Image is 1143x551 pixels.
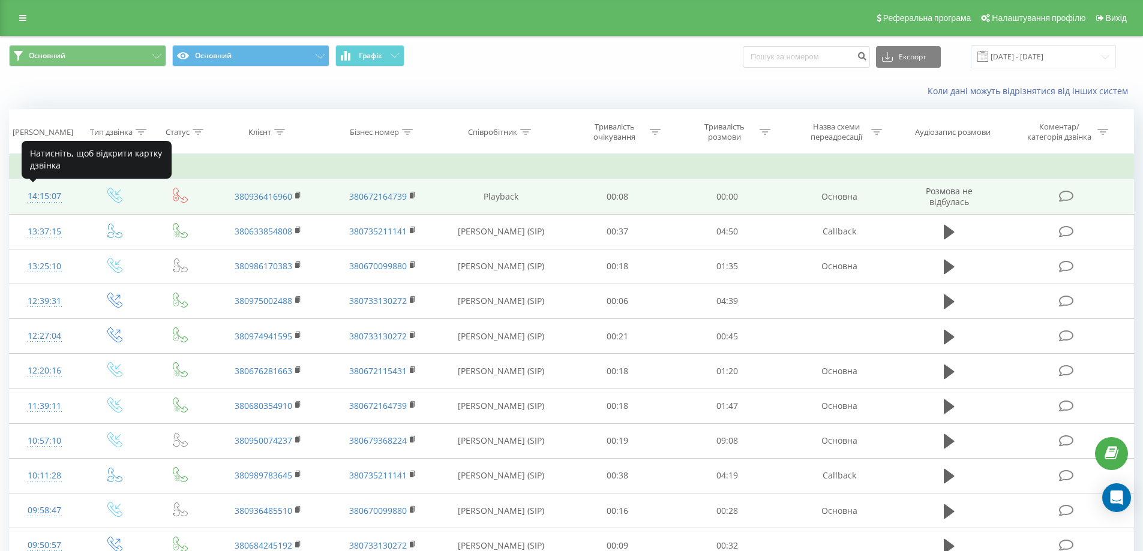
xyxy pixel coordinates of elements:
[804,122,868,142] div: Назва схеми переадресації
[440,284,563,318] td: [PERSON_NAME] (SIP)
[440,319,563,354] td: [PERSON_NAME] (SIP)
[692,122,757,142] div: Тривалість розмови
[563,284,673,318] td: 00:06
[673,493,782,528] td: 00:28
[235,330,292,342] a: 380974941595
[235,365,292,377] a: 380676281663
[13,127,73,137] div: [PERSON_NAME]
[349,540,407,551] a: 380733130272
[563,179,673,214] td: 00:08
[29,51,65,61] span: Основний
[673,179,782,214] td: 00:00
[349,435,407,446] a: 380679368224
[782,214,896,249] td: Callback
[928,85,1134,97] a: Коли дані можуть відрізнятися вiд інших систем
[743,46,870,68] input: Пошук за номером
[1102,483,1131,512] div: Open Intercom Messenger
[583,122,647,142] div: Тривалість очікування
[782,179,896,214] td: Основна
[22,464,68,487] div: 10:11:28
[349,505,407,516] a: 380670099880
[235,295,292,306] a: 380975002488
[22,290,68,313] div: 12:39:31
[673,389,782,423] td: 01:47
[22,220,68,243] div: 13:37:15
[440,354,563,389] td: [PERSON_NAME] (SIP)
[992,13,1085,23] span: Налаштування профілю
[563,319,673,354] td: 00:21
[235,225,292,237] a: 380633854808
[563,354,673,389] td: 00:18
[349,191,407,202] a: 380672164739
[349,225,407,237] a: 380735211141
[782,249,896,284] td: Основна
[673,458,782,493] td: 04:19
[673,249,782,284] td: 01:35
[235,435,292,446] a: 380950074237
[235,400,292,411] a: 380680354910
[440,179,563,214] td: Playback
[673,354,782,389] td: 01:20
[926,185,973,207] span: Розмова не відбулась
[782,389,896,423] td: Основна
[22,255,68,278] div: 13:25:10
[22,324,68,348] div: 12:27:04
[563,458,673,493] td: 00:38
[468,127,517,137] div: Співробітник
[350,127,399,137] div: Бізнес номер
[349,469,407,481] a: 380735211141
[563,423,673,458] td: 00:19
[22,359,68,383] div: 12:20:16
[166,127,190,137] div: Статус
[563,493,673,528] td: 00:16
[235,540,292,551] a: 380684245192
[22,499,68,522] div: 09:58:47
[563,214,673,249] td: 00:37
[10,155,1134,179] td: Сьогодні
[349,330,407,342] a: 380733130272
[915,127,991,137] div: Аудіозапис розмови
[335,45,404,67] button: Графік
[440,458,563,493] td: [PERSON_NAME] (SIP)
[563,249,673,284] td: 00:18
[673,319,782,354] td: 00:45
[22,395,68,418] div: 11:39:11
[782,354,896,389] td: Основна
[90,127,133,137] div: Тип дзвінка
[1106,13,1127,23] span: Вихід
[349,365,407,377] a: 380672115431
[440,214,563,249] td: [PERSON_NAME] (SIP)
[172,45,329,67] button: Основний
[22,141,172,179] div: Натисніть, щоб відкрити картку дзвінка
[359,52,382,60] span: Графік
[440,389,563,423] td: [PERSON_NAME] (SIP)
[1024,122,1094,142] div: Коментар/категорія дзвінка
[349,260,407,272] a: 380670099880
[782,423,896,458] td: Основна
[349,400,407,411] a: 380672164739
[9,45,166,67] button: Основний
[883,13,971,23] span: Реферальна програма
[563,389,673,423] td: 00:18
[440,493,563,528] td: [PERSON_NAME] (SIP)
[440,423,563,458] td: [PERSON_NAME] (SIP)
[440,249,563,284] td: [PERSON_NAME] (SIP)
[673,214,782,249] td: 04:50
[235,191,292,202] a: 380936416960
[349,295,407,306] a: 380733130272
[248,127,271,137] div: Клієнт
[673,284,782,318] td: 04:39
[235,469,292,481] a: 380989783645
[673,423,782,458] td: 09:08
[22,429,68,453] div: 10:57:10
[22,185,68,208] div: 14:15:07
[782,458,896,493] td: Callback
[235,260,292,272] a: 380986170383
[235,505,292,516] a: 380936485510
[876,46,941,68] button: Експорт
[782,493,896,528] td: Основна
